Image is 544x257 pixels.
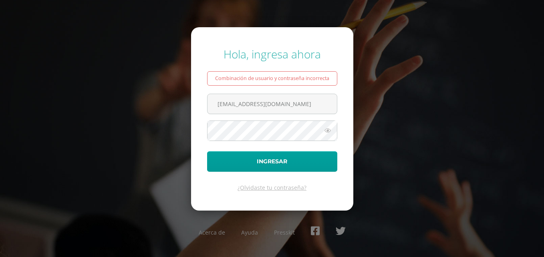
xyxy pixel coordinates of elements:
a: Ayuda [241,229,258,236]
button: Ingresar [207,151,337,172]
a: Presskit [274,229,295,236]
div: Combinación de usuario y contraseña incorrecta [207,71,337,86]
input: Correo electrónico o usuario [208,94,337,114]
a: Acerca de [199,229,225,236]
div: Hola, ingresa ahora [207,46,337,62]
a: ¿Olvidaste tu contraseña? [238,184,306,191]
